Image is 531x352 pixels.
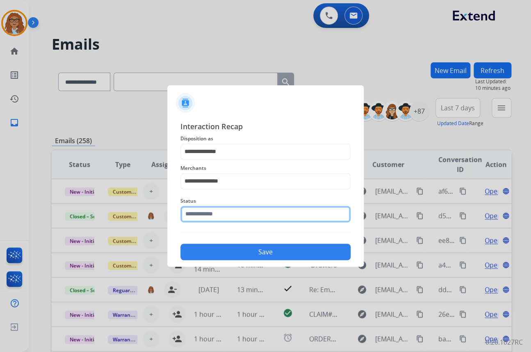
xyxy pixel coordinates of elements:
span: Interaction Recap [180,121,351,134]
button: Save [180,244,351,260]
img: contact-recap-line.svg [180,232,351,233]
span: Merchants [180,163,351,173]
span: Disposition as [180,134,351,144]
p: 0.20.1027RC [485,337,523,347]
img: contactIcon [175,93,195,113]
span: Status [180,196,351,206]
